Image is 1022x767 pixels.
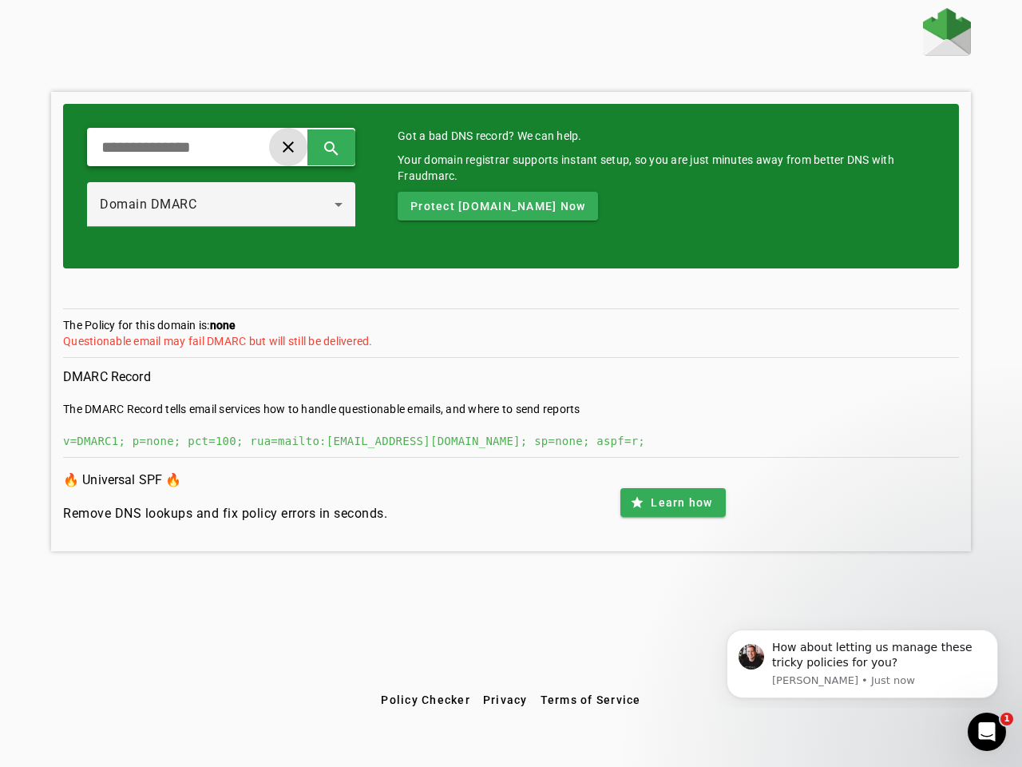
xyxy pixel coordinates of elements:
iframe: Intercom live chat [968,713,1006,751]
button: Privacy [477,686,534,714]
div: Questionable email may fail DMARC but will still be delivered. [63,333,959,349]
img: Fraudmarc Logo [923,8,971,56]
span: Terms of Service [541,693,641,706]
span: Policy Checker [381,693,470,706]
div: v=DMARC1; p=none; pct=100; rua=mailto:[EMAIL_ADDRESS][DOMAIN_NAME]; sp=none; aspf=r; [63,433,959,449]
div: The DMARC Record tells email services how to handle questionable emails, and where to send reports [63,401,959,417]
iframe: Intercom notifications message [703,615,1022,708]
button: Protect [DOMAIN_NAME] Now [398,192,598,221]
span: 1 [1000,713,1013,725]
section: The Policy for this domain is: [63,317,959,358]
h3: 🔥 Universal SPF 🔥 [63,469,387,491]
mat-card-title: Got a bad DNS record? We can help. [398,128,935,144]
strong: none [210,319,236,332]
button: Learn how [620,488,725,517]
span: Domain DMARC [100,197,196,212]
span: Privacy [483,693,528,706]
h4: Remove DNS lookups and fix policy errors in seconds. [63,504,387,523]
div: Your domain registrar supports instant setup, so you are just minutes away from better DNS with F... [398,152,935,184]
button: Policy Checker [374,686,477,714]
h3: DMARC Record [63,366,959,388]
button: Terms of Service [534,686,648,714]
span: Learn how [651,495,712,511]
a: Home [923,8,971,60]
span: Protect [DOMAIN_NAME] Now [410,198,585,214]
